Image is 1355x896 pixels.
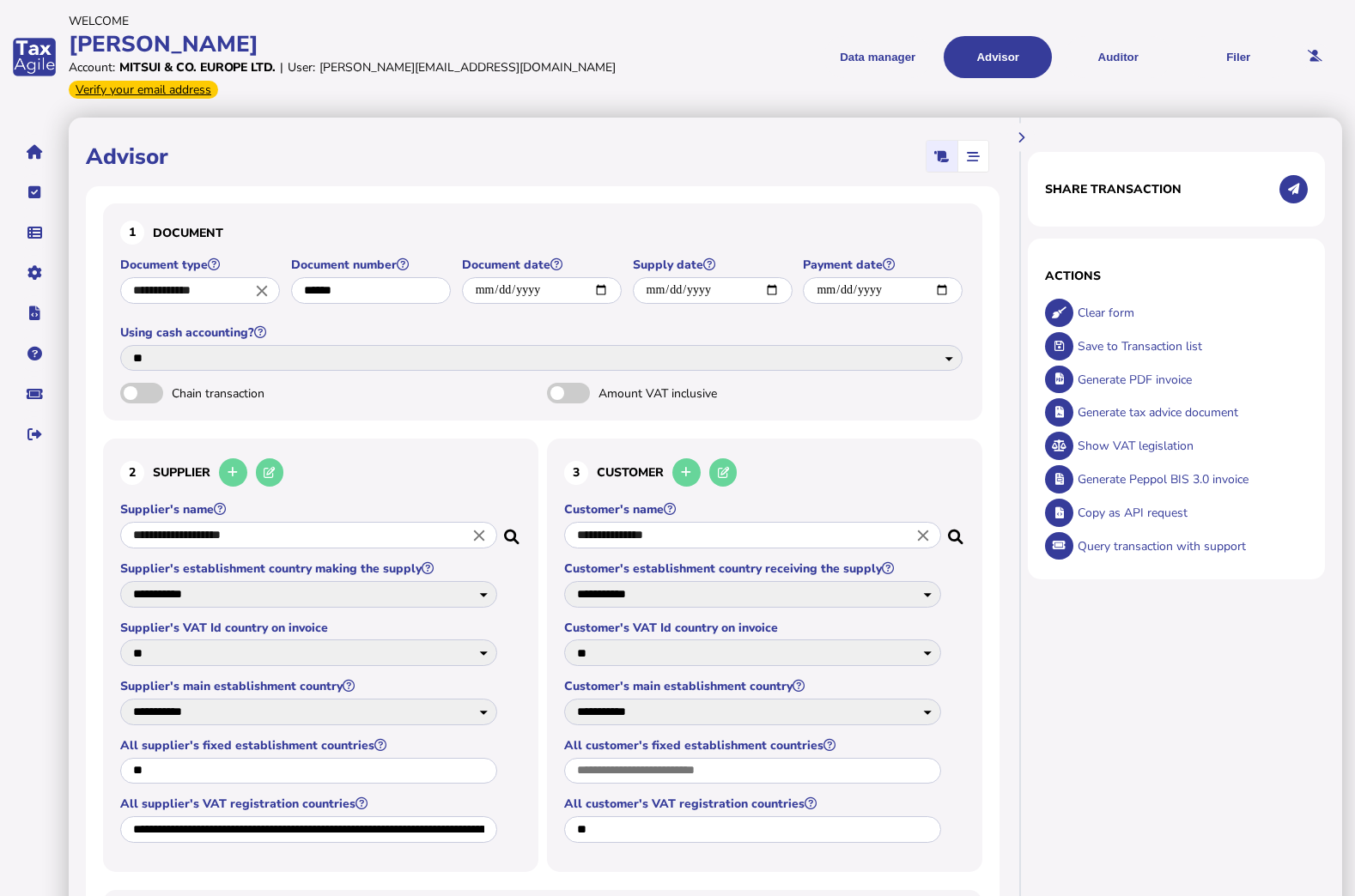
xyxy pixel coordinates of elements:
button: Edit selected customer in the database [709,458,738,487]
mat-button-toggle: Classic scrolling page view [927,141,957,172]
div: Generate PDF invoice [1073,363,1308,397]
div: Show VAT legislation [1073,429,1308,463]
label: Supplier's main establishment country [120,678,500,694]
h3: Document [120,221,965,245]
label: Document type [120,257,283,273]
button: Show VAT legislation [1045,432,1073,460]
div: Account: [69,59,115,76]
label: Customer's establishment country receiving the supply [564,560,944,577]
h1: Advisor [86,142,168,172]
div: Copy as API request [1073,496,1308,530]
div: 1 [120,221,144,245]
label: Payment date [803,257,965,273]
button: Filer [1184,36,1292,78]
button: Help pages [16,336,52,372]
menu: navigate products [685,36,1293,78]
button: Copy data as API request body to clipboard [1045,499,1073,527]
div: Query transaction with support [1073,530,1308,563]
label: All customer's VAT registration countries [564,796,944,812]
div: Clear form [1073,296,1308,330]
i: Close [914,525,933,544]
button: Share transaction [1279,175,1308,203]
button: Tasks [16,174,52,210]
section: Define the seller [103,439,538,872]
label: Supplier's establishment country making the supply [120,560,500,577]
div: Save to Transaction list [1073,330,1308,363]
label: Customer's VAT Id country on invoice [564,620,944,636]
div: Generate Peppol BIS 3.0 invoice [1073,463,1308,496]
span: Amount VAT inclusive [599,385,779,402]
label: All customer's fixed establishment countries [564,737,944,754]
label: Document date [462,257,624,273]
button: Clear form data from invoice panel [1045,299,1073,327]
div: 3 [564,461,588,485]
label: Customer's main establishment country [564,678,944,694]
button: Raise a support ticket [16,376,52,412]
i: Email needs to be verified [1308,51,1322,62]
i: Close [470,525,489,544]
i: Search for a dummy seller [504,524,521,538]
button: Shows a dropdown of Data manager options [823,36,932,78]
div: Verify your email address [69,81,218,99]
button: Data manager [16,215,52,251]
button: Add a new customer to the database [672,458,701,487]
i: Search for a dummy customer [948,524,965,538]
button: Hide [1007,124,1036,152]
button: Generate tax advice document [1045,398,1073,427]
div: Mitsui & Co. Europe Ltd. [119,59,276,76]
button: Edit selected supplier in the database [256,458,284,487]
label: All supplier's fixed establishment countries [120,737,500,754]
app-field: Select a document type [120,257,283,316]
h1: Share transaction [1045,181,1182,197]
div: [PERSON_NAME][EMAIL_ADDRESS][DOMAIN_NAME] [319,59,616,76]
button: Save transaction [1045,332,1073,360]
h1: Actions [1045,268,1308,284]
div: Welcome [69,13,677,29]
h3: Customer [564,456,965,489]
mat-button-toggle: Stepper view [957,141,988,172]
div: User: [288,59,315,76]
label: Using cash accounting? [120,324,965,341]
span: Chain transaction [172,385,352,402]
label: Supplier's VAT Id country on invoice [120,620,500,636]
button: Auditor [1064,36,1172,78]
label: All supplier's VAT registration countries [120,796,500,812]
i: Data manager [27,233,42,233]
h3: Supplier [120,456,521,489]
button: Manage settings [16,255,52,291]
i: Close [252,281,271,300]
div: [PERSON_NAME] [69,29,677,59]
button: Home [16,134,52,170]
label: Customer's name [564,501,944,518]
div: Generate tax advice document [1073,396,1308,429]
button: Sign out [16,416,52,452]
label: Supply date [633,257,795,273]
label: Supplier's name [120,501,500,518]
button: Shows a dropdown of VAT Advisor options [944,36,1052,78]
label: Document number [291,257,453,273]
button: Generate pdf [1045,366,1073,394]
div: | [280,59,283,76]
div: 2 [120,461,144,485]
button: Query transaction with support [1045,532,1073,560]
button: Add a new supplier to the database [219,458,247,487]
button: Developer hub links [16,295,52,331]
